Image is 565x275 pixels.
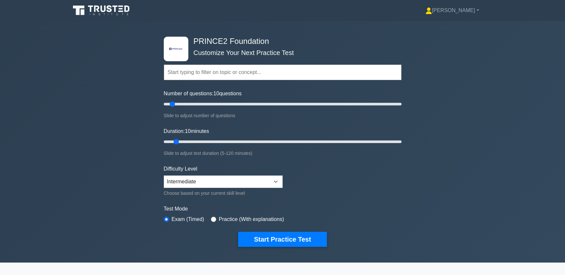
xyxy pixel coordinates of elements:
[219,215,284,223] label: Practice (With explanations)
[410,4,495,17] a: [PERSON_NAME]
[185,128,191,134] span: 10
[164,112,402,119] div: Slide to adjust number of questions
[164,64,402,80] input: Start typing to filter on topic or concept...
[164,149,402,157] div: Slide to adjust test duration (5-120 minutes)
[164,205,402,213] label: Test Mode
[164,90,242,98] label: Number of questions: questions
[164,127,209,135] label: Duration: minutes
[238,232,327,247] button: Start Practice Test
[172,215,204,223] label: Exam (Timed)
[191,37,369,46] h4: PRINCE2 Foundation
[164,189,283,197] div: Choose based on your current skill level
[164,165,198,173] label: Difficulty Level
[214,91,219,96] span: 10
